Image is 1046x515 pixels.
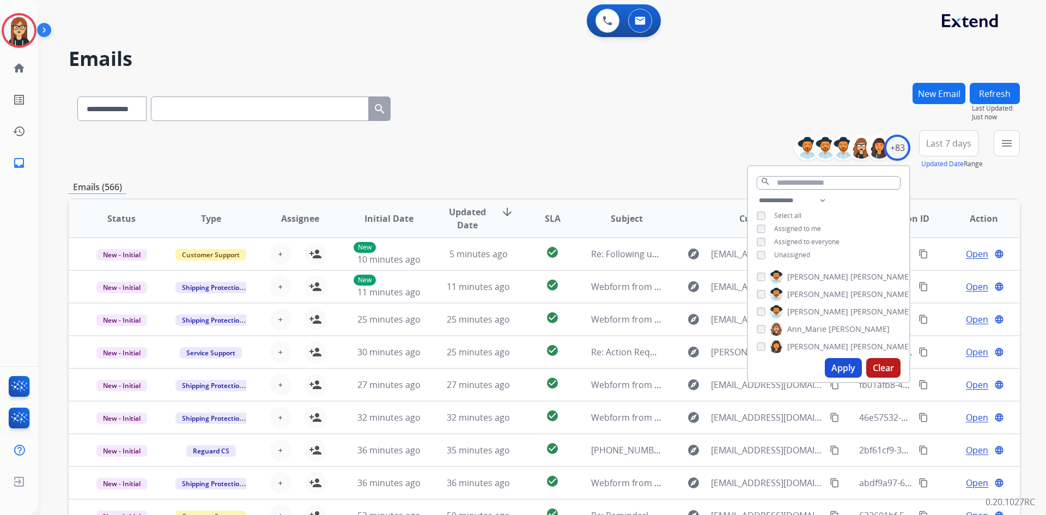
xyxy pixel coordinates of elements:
mat-icon: content_copy [919,380,928,390]
mat-icon: explore [687,346,700,359]
span: 2bf61cf9-39a0-411a-84de-e5132ac5c658 [859,444,1022,456]
span: Customer Support [175,249,246,260]
span: Open [966,313,988,326]
span: Open [966,378,988,391]
span: Open [966,346,988,359]
span: Type [201,212,221,225]
span: Subject [611,212,643,225]
mat-icon: check_circle [546,377,559,390]
button: Updated Date [921,160,964,168]
span: Assignee [281,212,319,225]
button: Clear [866,358,901,378]
button: New Email [913,83,965,104]
mat-icon: content_copy [830,413,840,422]
span: Re: Action Required: You've been assigned a new service order: 0b3290cc-a79d-4f6d-8d9c-8568335e3b8e [591,346,1019,358]
button: + [270,341,291,363]
div: +83 [884,135,910,161]
mat-icon: language [994,445,1004,455]
mat-icon: person_add [309,247,322,260]
span: 25 minutes ago [447,346,510,358]
button: + [270,276,291,298]
span: [PERSON_NAME] [787,341,848,352]
span: Range [921,159,983,168]
mat-icon: explore [687,280,700,293]
span: Webform from [EMAIL_ADDRESS][DOMAIN_NAME] on [DATE] [591,477,838,489]
p: New [354,275,376,286]
mat-icon: language [994,282,1004,292]
span: [PERSON_NAME] [787,306,848,317]
mat-icon: content_copy [919,249,928,259]
span: 11 minutes ago [357,286,421,298]
span: [EMAIL_ADDRESS][DOMAIN_NAME] [711,444,823,457]
span: Just now [972,113,1020,122]
span: New - Initial [96,314,147,326]
span: Webform from [EMAIL_ADDRESS][DOMAIN_NAME] on [DATE] [591,411,838,423]
span: 35 minutes ago [447,444,510,456]
p: 0.20.1027RC [986,495,1035,508]
mat-icon: person_add [309,378,322,391]
mat-icon: inbox [13,156,26,169]
mat-icon: content_copy [919,445,928,455]
span: Unassigned [774,250,810,259]
span: [PERSON_NAME] [787,271,848,282]
span: Last 7 days [926,141,971,146]
span: New - Initial [96,413,147,424]
span: [EMAIL_ADDRESS][DOMAIN_NAME] [711,247,823,260]
span: [EMAIL_ADDRESS][DOMAIN_NAME] [711,476,823,489]
mat-icon: explore [687,444,700,457]
span: Reguard CS [186,445,236,457]
span: [EMAIL_ADDRESS][DOMAIN_NAME] [711,378,823,391]
span: Last Updated: [972,104,1020,113]
span: + [278,444,283,457]
mat-icon: check_circle [546,409,559,422]
span: Open [966,247,988,260]
span: fb01afb8-4335-4c20-bb80-6b47d56d8bdf [859,379,1025,391]
mat-icon: content_copy [830,445,840,455]
mat-icon: content_copy [919,413,928,422]
span: Re: Following up: Your Extend claim [591,248,736,260]
span: [PERSON_NAME] [850,341,911,352]
button: + [270,243,291,265]
mat-icon: explore [687,411,700,424]
mat-icon: content_copy [919,347,928,357]
span: Shipping Protection [175,314,250,326]
mat-icon: arrow_downward [501,205,514,219]
mat-icon: list_alt [13,93,26,106]
span: 5 minutes ago [449,248,508,260]
span: Shipping Protection [175,413,250,424]
mat-icon: explore [687,313,700,326]
span: [EMAIL_ADDRESS][DOMAIN_NAME] [711,280,823,293]
span: Initial Date [364,212,413,225]
button: + [270,407,291,428]
mat-icon: person_add [309,476,322,489]
mat-icon: check_circle [546,475,559,488]
mat-icon: explore [687,476,700,489]
span: [PHONE_NUMBER] [591,444,667,456]
span: Shipping Protection [175,478,250,489]
span: 27 minutes ago [447,379,510,391]
mat-icon: person_add [309,313,322,326]
span: + [278,280,283,293]
span: Assigned to me [774,224,821,233]
mat-icon: menu [1000,137,1013,150]
span: 10 minutes ago [357,253,421,265]
span: Shipping Protection [175,282,250,293]
span: Ann_Marie [787,324,826,335]
mat-icon: explore [687,378,700,391]
mat-icon: language [994,380,1004,390]
span: 32 minutes ago [357,411,421,423]
span: SLA [545,212,561,225]
mat-icon: content_copy [830,380,840,390]
mat-icon: check_circle [546,278,559,292]
button: Last 7 days [919,130,978,156]
mat-icon: check_circle [546,442,559,455]
mat-icon: language [994,347,1004,357]
p: New [354,242,376,253]
span: Shipping Protection [175,380,250,391]
mat-icon: language [994,478,1004,488]
mat-icon: language [994,249,1004,259]
span: New - Initial [96,478,147,489]
span: Open [966,411,988,424]
span: 32 minutes ago [447,411,510,423]
span: Customer [739,212,782,225]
